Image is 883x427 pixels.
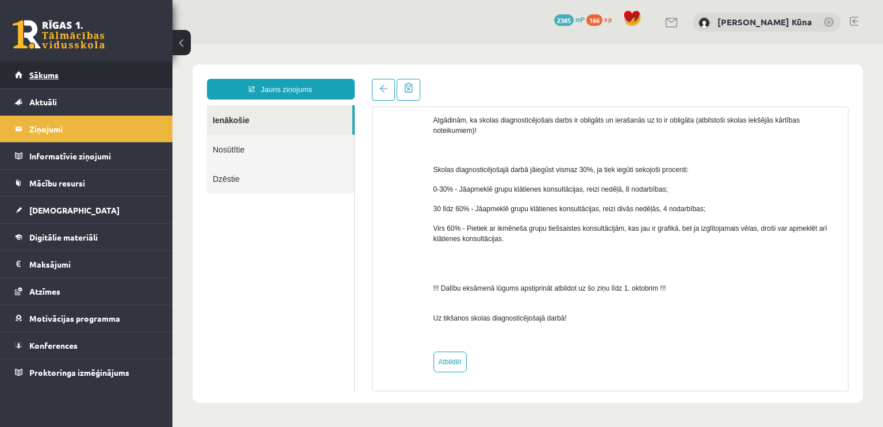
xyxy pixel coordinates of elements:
span: Digitālie materiāli [29,232,98,242]
span: Proktoringa izmēģinājums [29,367,129,378]
a: 166 xp [586,14,617,24]
span: Skolas diagnosticējošajā darbā jāiegūst vismaz 30%, ja tiek iegūti sekojoši procenti: [261,121,516,129]
a: [PERSON_NAME] Kūna [717,16,812,28]
a: Atbildēt [261,307,294,328]
a: Jauns ziņojums [34,35,182,55]
a: Dzēstie [34,120,182,149]
span: [DEMOGRAPHIC_DATA] [29,205,120,215]
span: 30 līdz 60% - Jāapmeklē grupu klātienes konsultācijas, reizi divās nedēļās, 4 nodarbības; [261,161,533,169]
a: Informatīvie ziņojumi [15,143,158,169]
a: Rīgas 1. Tālmācības vidusskola [13,20,105,49]
a: Ienākošie [34,61,180,90]
a: Sākums [15,62,158,88]
a: Konferences [15,332,158,359]
a: Aktuāli [15,89,158,115]
span: Konferences [29,340,78,350]
a: Atzīmes [15,278,158,304]
a: [DEMOGRAPHIC_DATA] [15,197,158,223]
span: !!! Dalību eksāmenā lūgums apstiprināt atbildot uz šo ziņu līdz 1. oktobrim !!! [261,240,494,248]
a: 2385 mP [554,14,585,24]
span: 2385 [554,14,574,26]
legend: Maksājumi [29,251,158,277]
img: Anna Konstance Kūna [698,17,710,29]
a: Proktoringa izmēģinājums [15,359,158,386]
a: Mācību resursi [15,170,158,196]
span: Motivācijas programma [29,313,120,323]
a: Digitālie materiāli [15,224,158,250]
a: Nosūtītie [34,90,182,120]
span: mP [575,14,585,24]
span: xp [604,14,612,24]
span: Sākums [29,70,59,80]
span: 166 [586,14,602,26]
legend: Ziņojumi [29,116,158,142]
span: Atzīmes [29,286,60,296]
span: Uz tikšanos skolas diagnosticējošajā darbā! [261,270,394,278]
a: Ziņojumi [15,116,158,142]
legend: Informatīvie ziņojumi [29,143,158,169]
span: 0-30% - Jāapmeklē grupu klātienes konsultācijas, reizi nedēļā, 8 nodarbības; [261,141,496,149]
span: Atgādinām, ka skolas diagnosticējošais darbs ir obligāts un ierašanās uz to ir obligāta (atbilsto... [261,72,628,90]
span: Mācību resursi [29,178,85,188]
a: Motivācijas programma [15,305,158,331]
a: Maksājumi [15,251,158,277]
span: Aktuāli [29,97,57,107]
span: Virs 60% - Pietiek ar ikmēneša grupu tiešsaistes konsultācijām, kas jau ir grafikā, bet ja izglīt... [261,180,655,199]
